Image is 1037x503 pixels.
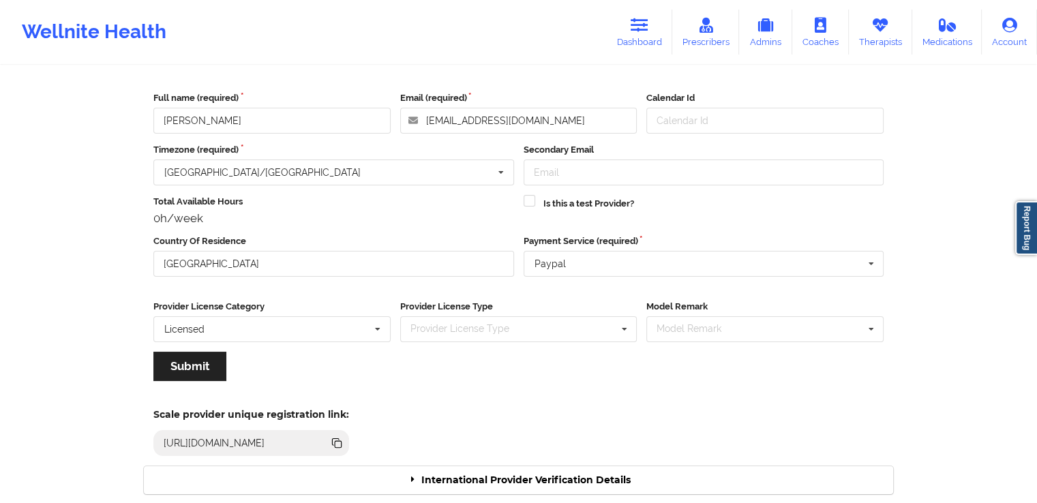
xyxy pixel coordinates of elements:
[153,143,514,157] label: Timezone (required)
[153,408,349,421] h5: Scale provider unique registration link:
[912,10,982,55] a: Medications
[164,168,361,177] div: [GEOGRAPHIC_DATA]/[GEOGRAPHIC_DATA]
[400,108,637,134] input: Email address
[158,436,271,450] div: [URL][DOMAIN_NAME]
[153,195,514,209] label: Total Available Hours
[164,324,205,334] div: Licensed
[153,352,226,381] button: Submit
[400,300,637,314] label: Provider License Type
[153,211,514,225] div: 0h/week
[646,108,884,134] input: Calendar Id
[543,197,634,211] label: Is this a test Provider?
[153,300,391,314] label: Provider License Category
[646,300,884,314] label: Model Remark
[607,10,672,55] a: Dashboard
[646,91,884,105] label: Calendar Id
[153,108,391,134] input: Full name
[982,10,1037,55] a: Account
[672,10,740,55] a: Prescribers
[1015,201,1037,255] a: Report Bug
[407,321,529,337] div: Provider License Type
[739,10,792,55] a: Admins
[153,91,391,105] label: Full name (required)
[524,234,884,248] label: Payment Service (required)
[144,466,893,494] div: International Provider Verification Details
[792,10,849,55] a: Coaches
[535,259,566,269] div: Paypal
[849,10,912,55] a: Therapists
[524,159,884,185] input: Email
[400,91,637,105] label: Email (required)
[524,143,884,157] label: Secondary Email
[653,321,741,337] div: Model Remark
[153,234,514,248] label: Country Of Residence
